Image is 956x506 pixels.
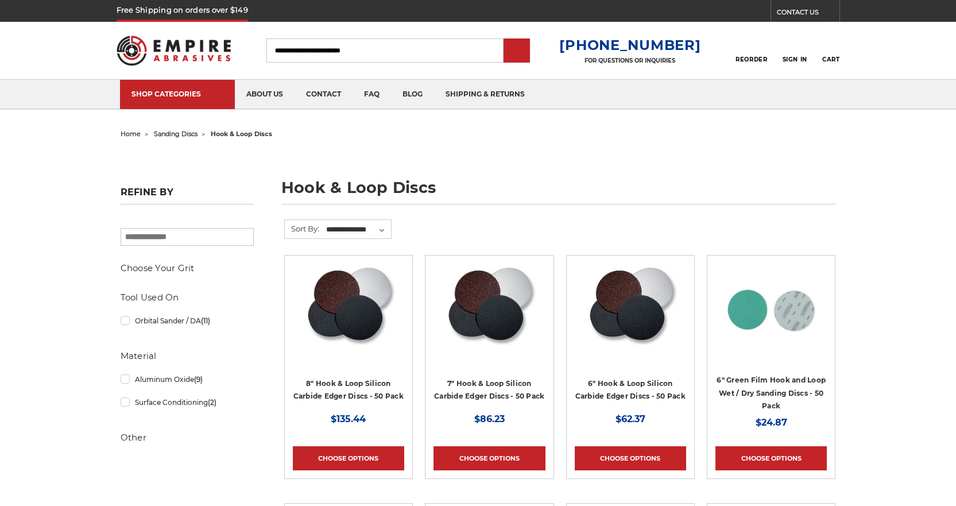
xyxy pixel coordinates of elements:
span: Cart [822,56,839,63]
span: Reorder [736,56,767,63]
a: Cart [822,38,839,63]
h5: Tool Used On [121,291,254,304]
h5: Other [121,431,254,445]
span: $62.37 [616,414,645,424]
a: Silicon Carbide 7" Hook & Loop Edger Discs [434,264,545,375]
label: Sort By: [285,220,319,237]
img: Silicon Carbide 8" Hook & Loop Edger Discs [302,264,395,356]
div: SHOP CATEGORIES [131,90,223,98]
a: Choose Options [293,446,404,470]
span: (11) [201,316,210,325]
a: faq [353,80,391,109]
a: contact [295,80,353,109]
a: 6" Hook & Loop Silicon Carbide Edger Discs - 50 Pack [575,379,686,401]
a: blog [391,80,434,109]
a: about us [235,80,295,109]
span: hook & loop discs [211,130,272,138]
a: Choose Options [715,446,827,470]
h5: Material [121,349,254,363]
img: Silicon Carbide 7" Hook & Loop Edger Discs [443,264,536,356]
a: Silicon Carbide 6" Hook & Loop Edger Discs [575,264,686,375]
a: sanding discs [154,130,198,138]
span: Sign In [783,56,807,63]
img: Silicon Carbide 6" Hook & Loop Edger Discs [584,264,677,356]
a: [PHONE_NUMBER] [559,37,700,53]
a: Choose Options [434,446,545,470]
a: CONTACT US [777,6,839,22]
select: Sort By: [324,221,391,238]
span: $135.44 [331,414,366,424]
p: FOR QUESTIONS OR INQUIRIES [559,57,700,64]
a: 8" Hook & Loop Silicon Carbide Edger Discs - 50 Pack [293,379,404,401]
a: Surface Conditioning(2) [121,392,254,412]
a: Orbital Sander / DA(11) [121,311,254,331]
span: (2) [208,398,216,407]
a: 6" Green Film Hook and Loop Wet / Dry Sanding Discs - 50 Pack [717,376,826,410]
input: Submit [505,40,528,63]
a: Reorder [736,38,767,63]
a: Aluminum Oxide(9) [121,369,254,389]
h5: Choose Your Grit [121,261,254,275]
span: $86.23 [474,414,505,424]
h1: hook & loop discs [281,180,836,204]
img: Empire Abrasives [117,28,231,73]
a: Silicon Carbide 8" Hook & Loop Edger Discs [293,264,404,375]
a: 6-inch 60-grit green film hook and loop sanding discs with fast cutting aluminum oxide for coarse... [715,264,827,375]
a: 7" Hook & Loop Silicon Carbide Edger Discs - 50 Pack [434,379,544,401]
h5: Refine by [121,187,254,204]
a: Choose Options [575,446,686,470]
a: shipping & returns [434,80,536,109]
span: (9) [194,375,203,384]
img: 6-inch 60-grit green film hook and loop sanding discs with fast cutting aluminum oxide for coarse... [725,264,817,356]
a: home [121,130,141,138]
span: $24.87 [756,417,787,428]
